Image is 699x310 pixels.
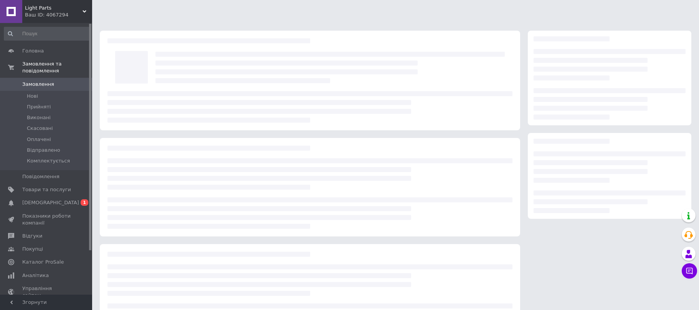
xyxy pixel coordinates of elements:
input: Пошук [4,27,90,41]
span: 1 [81,199,88,206]
span: Головна [22,48,44,54]
span: Скасовані [27,125,53,132]
span: Виконані [27,114,51,121]
span: Покупці [22,246,43,253]
span: Повідомлення [22,173,59,180]
span: Комплектується [27,157,70,164]
span: Каталог ProSale [22,259,64,266]
span: Відправлено [27,147,60,154]
span: Нові [27,93,38,100]
span: Замовлення [22,81,54,88]
span: Товари та послуги [22,186,71,193]
span: Оплачені [27,136,51,143]
button: Чат з покупцем [682,263,697,279]
span: Управління сайтом [22,285,71,299]
span: Light Parts [25,5,83,11]
span: Прийняті [27,103,51,110]
span: [DEMOGRAPHIC_DATA] [22,199,79,206]
div: Ваш ID: 4067294 [25,11,92,18]
span: Замовлення та повідомлення [22,61,92,74]
span: Відгуки [22,233,42,239]
span: Показники роботи компанії [22,213,71,226]
span: Аналітика [22,272,49,279]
